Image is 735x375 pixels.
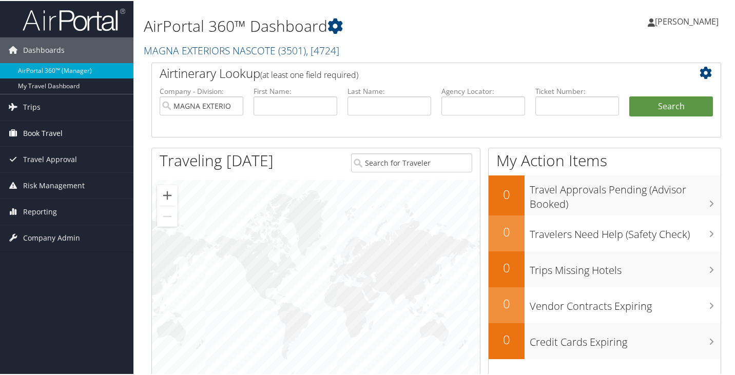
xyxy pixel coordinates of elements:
[530,329,721,348] h3: Credit Cards Expiring
[144,14,534,36] h1: AirPortal 360™ Dashboard
[306,43,339,56] span: , [ 4724 ]
[347,85,431,95] label: Last Name:
[23,120,63,145] span: Book Travel
[489,258,525,275] h2: 0
[160,64,666,81] h2: Airtinerary Lookup
[441,85,525,95] label: Agency Locator:
[530,221,721,241] h3: Travelers Need Help (Safety Check)
[23,172,85,198] span: Risk Management
[160,149,274,170] h1: Traveling [DATE]
[489,330,525,347] h2: 0
[254,85,337,95] label: First Name:
[489,214,721,250] a: 0Travelers Need Help (Safety Check)
[489,149,721,170] h1: My Action Items
[23,198,57,224] span: Reporting
[144,43,339,56] a: MAGNA EXTERIORS NASCOTE
[157,184,178,205] button: Zoom in
[655,15,719,26] span: [PERSON_NAME]
[351,152,472,171] input: Search for Traveler
[160,85,243,95] label: Company - Division:
[489,322,721,358] a: 0Credit Cards Expiring
[530,257,721,277] h3: Trips Missing Hotels
[23,224,80,250] span: Company Admin
[489,222,525,240] h2: 0
[157,205,178,226] button: Zoom out
[260,68,358,80] span: (at least one field required)
[489,250,721,286] a: 0Trips Missing Hotels
[648,5,729,36] a: [PERSON_NAME]
[530,176,721,210] h3: Travel Approvals Pending (Advisor Booked)
[23,146,77,171] span: Travel Approval
[23,93,41,119] span: Trips
[23,36,65,62] span: Dashboards
[629,95,713,116] button: Search
[530,293,721,312] h3: Vendor Contracts Expiring
[23,7,125,31] img: airportal-logo.png
[489,286,721,322] a: 0Vendor Contracts Expiring
[489,174,721,214] a: 0Travel Approvals Pending (Advisor Booked)
[489,294,525,311] h2: 0
[489,185,525,202] h2: 0
[535,85,619,95] label: Ticket Number:
[278,43,306,56] span: ( 3501 )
